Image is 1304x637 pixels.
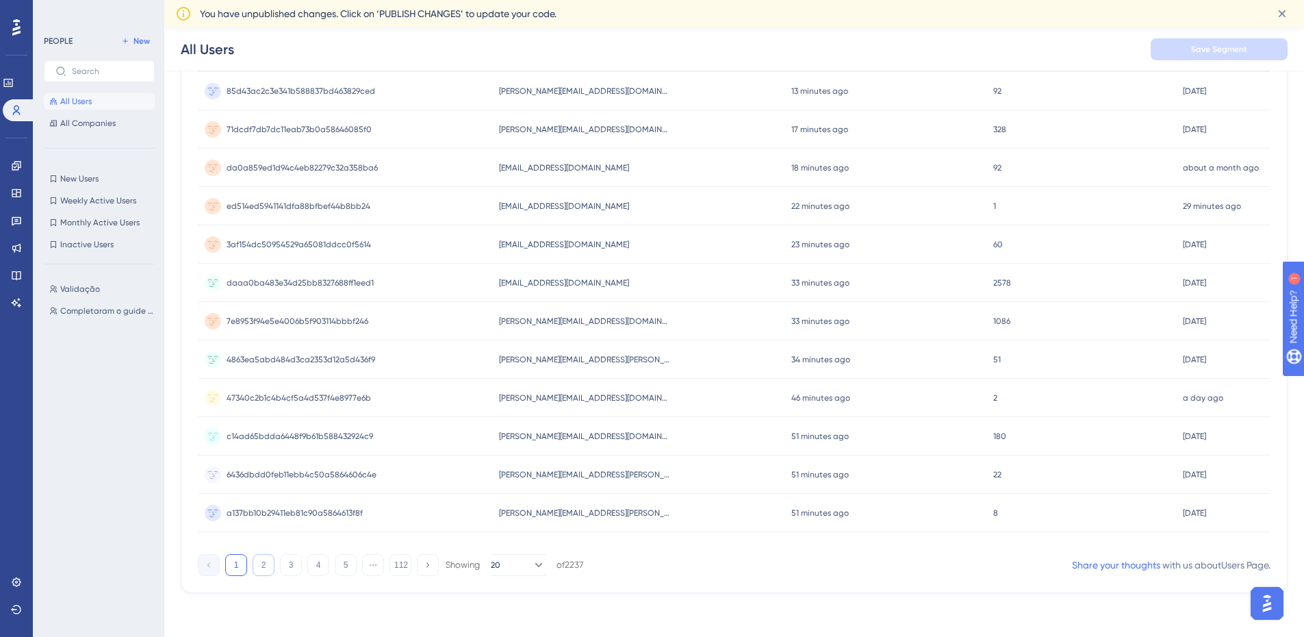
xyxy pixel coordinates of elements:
button: Completaram o guide pacotes/projetos [44,303,163,319]
span: You have unpublished changes. Click on ‘PUBLISH CHANGES’ to update your code. [200,5,557,22]
span: da0a859ed1d94c4eb82279c32a358ba6 [227,162,378,173]
button: Save Segment [1151,38,1288,60]
span: [PERSON_NAME][EMAIL_ADDRESS][DOMAIN_NAME] [499,124,670,135]
button: All Companies [44,115,155,132]
div: Showing [446,559,480,571]
span: 180 [993,431,1006,442]
span: [PERSON_NAME][EMAIL_ADDRESS][DOMAIN_NAME] [499,86,670,97]
span: [EMAIL_ADDRESS][DOMAIN_NAME] [499,162,629,173]
span: 85d43ac2c3e341b588837bd463829ced [227,86,375,97]
time: [DATE] [1183,86,1206,96]
time: a day ago [1183,393,1223,403]
span: 47340c2b1c4b4cf5a4d537f4e8977e6b [227,392,371,403]
time: 34 minutes ago [791,355,850,364]
span: c14ad65bdda6448f9b61b588432924c9 [227,431,373,442]
button: 5 [335,554,357,576]
div: All Users [181,40,234,59]
time: [DATE] [1183,240,1206,249]
time: [DATE] [1183,470,1206,479]
time: 23 minutes ago [791,240,849,249]
div: PEOPLE [44,36,73,47]
time: 22 minutes ago [791,201,849,211]
time: 51 minutes ago [791,432,849,441]
button: 4 [307,554,329,576]
span: New [133,36,150,47]
span: ed514ed5941141dfa88bfbef44b8bb24 [227,201,370,212]
time: 46 minutes ago [791,393,850,403]
input: Search [72,66,143,76]
span: 8 [993,508,998,519]
span: 20 [491,560,500,571]
span: 4863ea5abd484d3ca2353d12a5d436f9 [227,354,375,365]
div: with us about Users Page . [1072,557,1270,573]
span: [EMAIL_ADDRESS][DOMAIN_NAME] [499,201,629,212]
span: All Companies [60,118,116,129]
button: 3 [280,554,302,576]
button: 20 [491,554,546,576]
span: [EMAIL_ADDRESS][DOMAIN_NAME] [499,277,629,288]
span: [PERSON_NAME][EMAIL_ADDRESS][PERSON_NAME][DOMAIN_NAME] [499,354,670,365]
span: 2578 [993,277,1011,288]
div: 1 [95,7,99,18]
span: Save Segment [1191,44,1247,55]
span: [PERSON_NAME][EMAIL_ADDRESS][PERSON_NAME][DOMAIN_NAME] [499,469,670,480]
time: [DATE] [1183,125,1206,134]
span: Monthly Active Users [60,217,140,228]
time: [DATE] [1183,278,1206,288]
span: All Users [60,96,92,107]
span: [PERSON_NAME][EMAIL_ADDRESS][PERSON_NAME][DOMAIN_NAME] [499,508,670,519]
time: 17 minutes ago [791,125,848,134]
button: ⋯ [362,554,384,576]
button: New [116,33,155,49]
span: [PERSON_NAME][EMAIL_ADDRESS][DOMAIN_NAME] [499,431,670,442]
span: Weekly Active Users [60,195,136,206]
time: [DATE] [1183,432,1206,441]
button: 2 [253,554,274,576]
time: 33 minutes ago [791,278,849,288]
time: [DATE] [1183,508,1206,518]
span: [PERSON_NAME][EMAIL_ADDRESS][DOMAIN_NAME] [499,392,670,403]
time: [DATE] [1183,355,1206,364]
button: Weekly Active Users [44,192,155,209]
span: Validação [60,284,100,295]
span: daaa0ba483e34d25bb8327688ff1eed1 [227,277,374,288]
iframe: UserGuiding AI Assistant Launcher [1247,583,1288,624]
button: 1 [225,554,247,576]
button: Monthly Active Users [44,214,155,231]
time: [DATE] [1183,316,1206,326]
button: New Users [44,171,155,187]
span: New Users [60,173,99,184]
a: Share your thoughts [1072,560,1160,571]
span: Need Help? [32,3,86,20]
span: 1 [993,201,996,212]
span: 71dcdf7db7dc11eab73b0a58646085f0 [227,124,372,135]
time: about a month ago [1183,163,1259,173]
time: 13 minutes ago [791,86,848,96]
span: a137bb10b29411eb81c90a5864613f8f [227,508,363,519]
div: of 2237 [557,559,583,571]
span: 6436dbdd0feb11ebb4c50a5864606c4e [227,469,376,480]
span: 22 [993,469,1001,480]
span: 1086 [993,316,1010,327]
span: 3af154dc50954529a65081ddcc0f5614 [227,239,371,250]
time: 51 minutes ago [791,508,849,518]
span: [PERSON_NAME][EMAIL_ADDRESS][DOMAIN_NAME] [499,316,670,327]
button: 112 [389,554,411,576]
time: 29 minutes ago [1183,201,1241,211]
span: 51 [993,354,1001,365]
span: 92 [993,86,1001,97]
span: Inactive Users [60,239,114,250]
span: [EMAIL_ADDRESS][DOMAIN_NAME] [499,239,629,250]
time: 33 minutes ago [791,316,849,326]
span: Completaram o guide pacotes/projetos [60,305,157,316]
time: 18 minutes ago [791,163,849,173]
span: 92 [993,162,1001,173]
button: All Users [44,93,155,110]
span: 60 [993,239,1003,250]
time: 51 minutes ago [791,470,849,479]
button: Validação [44,281,163,297]
button: Inactive Users [44,236,155,253]
span: 7e8953f94e5e4006b5f903114bbbf246 [227,316,368,327]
